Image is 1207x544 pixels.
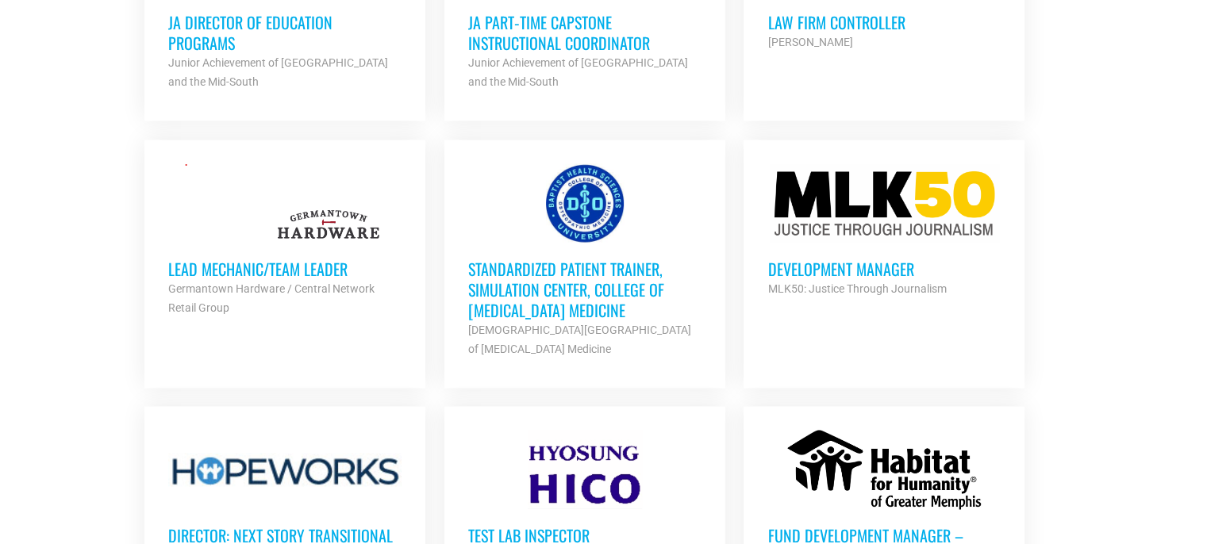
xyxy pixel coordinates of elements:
h3: Law Firm Controller [767,12,1001,33]
a: Standardized Patient Trainer, Simulation Center, College of [MEDICAL_DATA] Medicine [DEMOGRAPHIC_... [444,140,725,382]
a: Lead Mechanic/Team Leader Germantown Hardware / Central Network Retail Group [144,140,425,341]
h3: Development Manager [767,259,1001,279]
h3: Lead Mechanic/Team Leader [168,259,402,279]
strong: [DEMOGRAPHIC_DATA][GEOGRAPHIC_DATA] of [MEDICAL_DATA] Medicine [468,324,691,355]
strong: [PERSON_NAME] [767,36,852,48]
strong: Junior Achievement of [GEOGRAPHIC_DATA] and the Mid-South [168,56,388,88]
h3: JA Part‐time Capstone Instructional Coordinator [468,12,702,53]
strong: MLK50: Justice Through Journalism [767,282,946,295]
strong: Junior Achievement of [GEOGRAPHIC_DATA] and the Mid-South [468,56,688,88]
a: Development Manager MLK50: Justice Through Journalism [744,140,1024,322]
h3: JA Director of Education Programs [168,12,402,53]
h3: Standardized Patient Trainer, Simulation Center, College of [MEDICAL_DATA] Medicine [468,259,702,320]
strong: Germantown Hardware / Central Network Retail Group [168,282,375,314]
